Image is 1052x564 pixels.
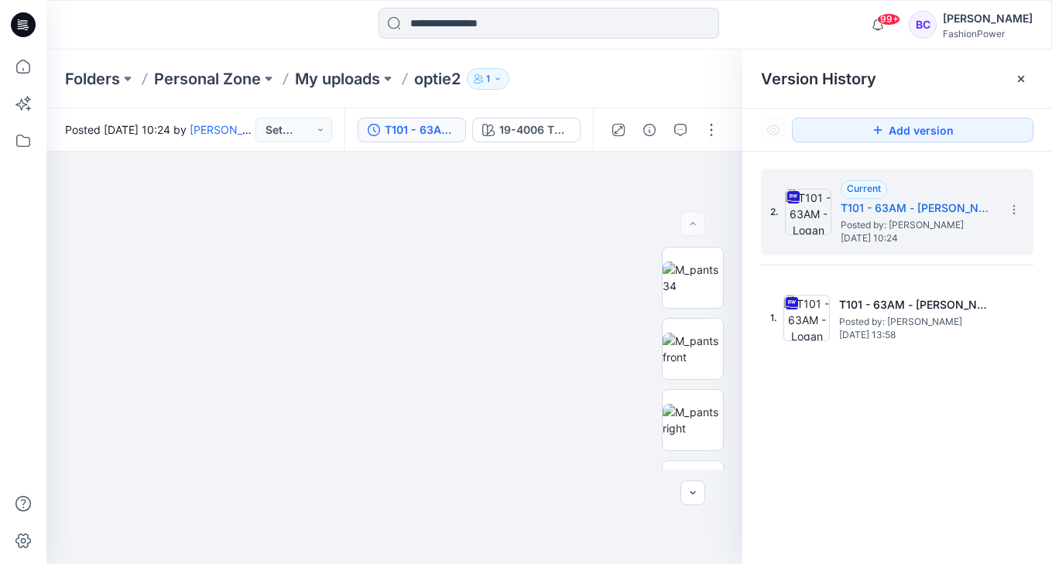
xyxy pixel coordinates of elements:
div: [PERSON_NAME] [943,9,1033,28]
button: Close [1015,73,1027,85]
span: Current [847,183,881,194]
a: Folders [65,68,120,90]
img: M_pants front [663,333,723,365]
span: Version History [761,70,876,88]
a: My uploads [295,68,380,90]
span: 1. [770,311,777,325]
p: optie2 [414,68,461,90]
span: Posted by: Bibi Castelijns [839,314,994,330]
img: T101 - 63AM - Logan (2) [785,189,831,235]
h5: T101 - 63AM - Logan (2) [841,199,995,217]
img: M_pants 34 [663,261,723,294]
span: 99+ [877,13,900,26]
img: M_pants right [663,404,723,436]
button: Details [637,118,662,142]
span: 2. [770,205,779,219]
span: Posted [DATE] 10:24 by [65,121,255,138]
img: T101 - 63AM - Logan [783,295,830,341]
button: T101 - 63AM - [PERSON_NAME] (2) [358,118,466,142]
a: Personal Zone [154,68,261,90]
a: [PERSON_NAME] [190,123,277,136]
div: 19-4006 TPG Caviar [499,121,571,138]
p: 1 [486,70,490,87]
button: 19-4006 TPG Caviar [472,118,581,142]
div: T101 - 63AM - Logan (2) [385,121,456,138]
div: FashionPower [943,28,1033,39]
span: [DATE] 13:58 [839,330,994,340]
h5: T101 - 63AM - Logan [839,296,994,314]
div: BC [909,11,937,39]
span: Posted by: Bibi Castelijns [841,217,995,233]
button: 1 [467,68,509,90]
span: [DATE] 10:24 [841,233,995,244]
button: Add version [792,118,1033,142]
button: Show Hidden Versions [761,118,786,142]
